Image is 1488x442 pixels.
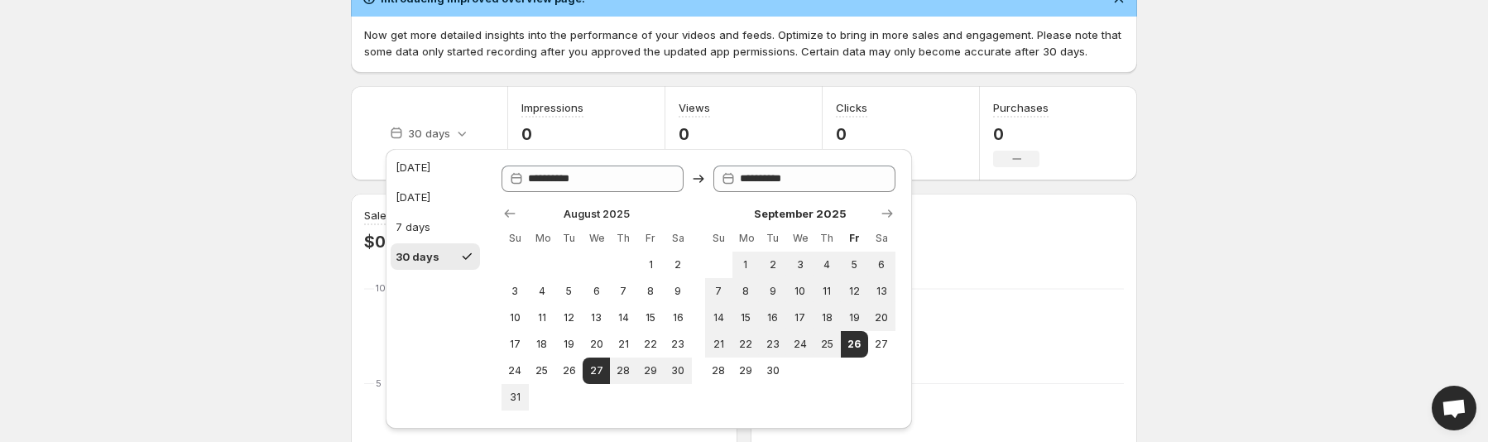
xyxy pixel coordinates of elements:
[562,232,576,245] span: Tu
[665,252,692,278] button: Saturday August 2 2025
[535,285,550,298] span: 4
[665,278,692,305] button: Saturday August 9 2025
[617,232,631,245] span: Th
[705,358,732,384] button: Sunday September 28 2025
[583,278,610,305] button: Wednesday August 6 2025
[617,285,631,298] span: 7
[786,305,814,331] button: Wednesday September 17 2025
[637,331,665,358] button: Friday August 22 2025
[732,278,760,305] button: Monday September 8 2025
[508,311,522,324] span: 10
[786,252,814,278] button: Wednesday September 3 2025
[814,278,841,305] button: Thursday September 11 2025
[555,225,583,252] th: Tuesday
[644,232,658,245] span: Fr
[820,258,834,271] span: 4
[529,225,556,252] th: Monday
[535,364,550,377] span: 25
[364,232,410,252] p: $0.00
[529,305,556,331] button: Monday August 11 2025
[820,311,834,324] span: 18
[665,305,692,331] button: Saturday August 16 2025
[868,225,895,252] th: Saturday
[637,278,665,305] button: Friday August 8 2025
[637,252,665,278] button: Friday August 1 2025
[502,358,529,384] button: Sunday August 24 2025
[875,285,889,298] span: 13
[847,232,862,245] span: Fr
[759,358,786,384] button: Tuesday September 30 2025
[508,232,522,245] span: Su
[391,243,480,270] button: 30 days
[875,232,889,245] span: Sa
[508,285,522,298] span: 3
[766,232,780,245] span: Tu
[814,305,841,331] button: Thursday September 18 2025
[705,305,732,331] button: Sunday September 14 2025
[610,225,637,252] th: Thursday
[562,311,576,324] span: 12
[759,252,786,278] button: Tuesday September 2 2025
[847,258,862,271] span: 5
[637,225,665,252] th: Friday
[502,384,529,411] button: Sunday August 31 2025
[555,331,583,358] button: Tuesday August 19 2025
[1432,386,1476,430] div: Open chat
[793,338,807,351] span: 24
[555,358,583,384] button: Tuesday August 26 2025
[617,364,631,377] span: 28
[847,311,862,324] span: 19
[644,311,658,324] span: 15
[665,358,692,384] button: Saturday August 30 2025
[644,285,658,298] span: 8
[562,285,576,298] span: 5
[391,184,480,210] button: [DATE]
[836,124,882,144] p: 0
[786,278,814,305] button: Wednesday September 10 2025
[875,311,889,324] span: 20
[841,331,868,358] button: End of range Today Friday September 26 2025
[610,278,637,305] button: Thursday August 7 2025
[502,278,529,305] button: Sunday August 3 2025
[555,305,583,331] button: Tuesday August 12 2025
[679,124,725,144] p: 0
[841,305,868,331] button: Friday September 19 2025
[396,159,430,175] div: [DATE]
[535,338,550,351] span: 18
[793,232,807,245] span: We
[712,311,726,324] span: 14
[529,358,556,384] button: Monday August 25 2025
[671,311,685,324] span: 16
[847,338,862,351] span: 26
[535,232,550,245] span: Mo
[391,214,480,240] button: 7 days
[841,225,868,252] th: Friday
[589,311,603,324] span: 13
[521,124,583,144] p: 0
[665,331,692,358] button: Saturday August 23 2025
[820,285,834,298] span: 11
[739,232,753,245] span: Mo
[712,285,726,298] span: 7
[876,202,899,225] button: Show next month, October 2025
[841,278,868,305] button: Friday September 12 2025
[644,338,658,351] span: 22
[671,285,685,298] span: 9
[836,99,867,116] h3: Clicks
[786,331,814,358] button: Wednesday September 24 2025
[705,278,732,305] button: Sunday September 7 2025
[364,26,1124,60] p: Now get more detailed insights into the performance of your videos and feeds. Optimize to bring i...
[732,225,760,252] th: Monday
[875,258,889,271] span: 6
[617,338,631,351] span: 21
[610,331,637,358] button: Thursday August 21 2025
[671,364,685,377] span: 30
[502,305,529,331] button: Sunday August 10 2025
[759,225,786,252] th: Tuesday
[793,258,807,271] span: 3
[739,258,753,271] span: 1
[739,285,753,298] span: 8
[671,258,685,271] span: 2
[555,278,583,305] button: Tuesday August 5 2025
[396,248,439,265] div: 30 days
